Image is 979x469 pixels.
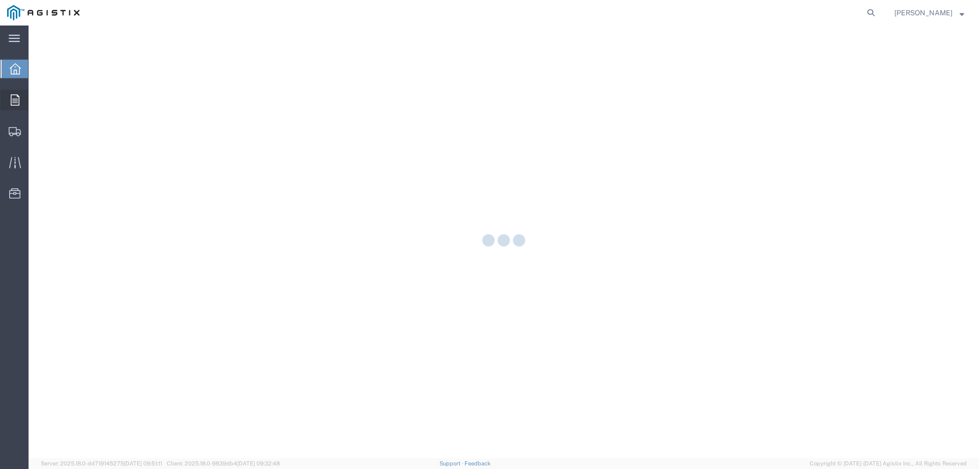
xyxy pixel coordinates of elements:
img: logo [7,5,80,20]
span: Server: 2025.18.0-dd719145275 [41,460,162,466]
span: Client: 2025.18.0-9839db4 [167,460,280,466]
a: Feedback [465,460,491,466]
span: [DATE] 09:32:48 [237,460,280,466]
button: [PERSON_NAME] [894,7,965,19]
a: Support [440,460,465,466]
span: [DATE] 09:51:11 [124,460,162,466]
span: Dave Thomas [894,7,952,18]
span: Copyright © [DATE]-[DATE] Agistix Inc., All Rights Reserved [810,459,967,468]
